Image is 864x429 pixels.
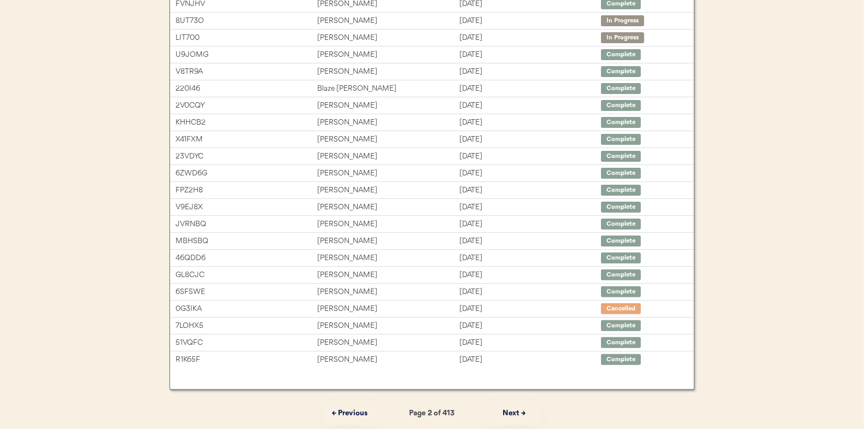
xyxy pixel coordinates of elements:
div: [DATE] [459,150,601,163]
div: 8UT73O [176,15,317,27]
div: [PERSON_NAME] [317,32,459,44]
div: [PERSON_NAME] [317,116,459,129]
div: [DATE] [459,303,601,315]
div: KHHCB2 [176,116,317,129]
div: GL8CJC [176,269,317,281]
div: [PERSON_NAME] [317,303,459,315]
div: V9EJ8X [176,201,317,214]
div: [DATE] [459,269,601,281]
div: [PERSON_NAME] [317,354,459,366]
div: R1K65F [176,354,317,366]
div: Page 2 of 413 [377,407,487,420]
div: [DATE] [459,15,601,27]
div: [PERSON_NAME] [317,235,459,248]
div: [DATE] [459,83,601,95]
div: [PERSON_NAME] [317,320,459,332]
div: MBHSBQ [176,235,317,248]
div: [PERSON_NAME] [317,167,459,180]
div: [DATE] [459,218,601,231]
div: [PERSON_NAME] [317,150,459,163]
button: ← Previous [323,401,377,426]
div: [PERSON_NAME] [317,252,459,265]
div: [DATE] [459,354,601,366]
div: [DATE] [459,32,601,44]
div: [DATE] [459,116,601,129]
div: [PERSON_NAME] [317,269,459,281]
div: [PERSON_NAME] [317,201,459,214]
div: 6SFSWE [176,286,317,298]
div: 23VDYC [176,150,317,163]
div: [DATE] [459,235,601,248]
div: 7LOHX5 [176,320,317,332]
div: 6ZWD6G [176,167,317,180]
div: [PERSON_NAME] [317,184,459,197]
div: [DATE] [459,337,601,349]
div: 2V0CQY [176,99,317,112]
div: [DATE] [459,320,601,332]
div: [DATE] [459,252,601,265]
div: [PERSON_NAME] [317,66,459,78]
div: Blaze [PERSON_NAME] [317,83,459,95]
div: [DATE] [459,167,601,180]
div: [DATE] [459,66,601,78]
div: [DATE] [459,286,601,298]
div: V8TR9A [176,66,317,78]
div: U9JOMG [176,49,317,61]
div: 46QDD6 [176,252,317,265]
div: [PERSON_NAME] [317,286,459,298]
div: [PERSON_NAME] [317,15,459,27]
div: [DATE] [459,201,601,214]
div: [PERSON_NAME] [317,99,459,112]
div: FPZ2H8 [176,184,317,197]
div: [DATE] [459,99,601,112]
div: JVRNBQ [176,218,317,231]
button: Next → [487,401,541,426]
div: LIT700 [176,32,317,44]
div: [PERSON_NAME] [317,218,459,231]
div: [DATE] [459,184,601,197]
div: X41FXM [176,133,317,146]
div: 51VQFC [176,337,317,349]
div: [PERSON_NAME] [317,337,459,349]
div: [PERSON_NAME] [317,133,459,146]
div: [DATE] [459,133,601,146]
div: [PERSON_NAME] [317,49,459,61]
div: 0G3IKA [176,303,317,315]
div: [DATE] [459,49,601,61]
div: 220I46 [176,83,317,95]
